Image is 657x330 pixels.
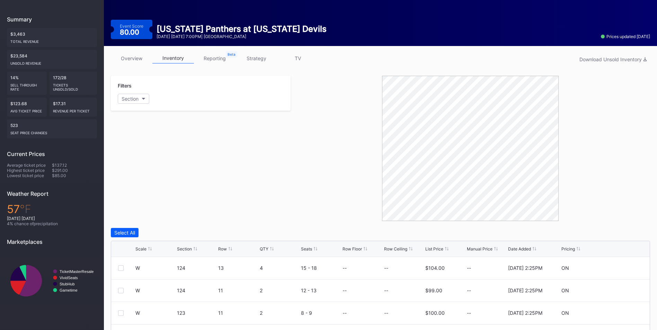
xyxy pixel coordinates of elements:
[135,310,140,316] div: W
[7,190,97,197] div: Weather Report
[52,168,97,173] div: $291.00
[20,202,31,216] span: ℉
[218,310,258,316] div: 11
[467,287,507,293] div: --
[177,310,217,316] div: 123
[135,246,147,251] div: Scale
[10,58,94,65] div: Unsold Revenue
[601,34,650,39] div: Prices updated [DATE]
[384,287,388,293] div: --
[467,246,492,251] div: Manual Price
[301,287,341,293] div: 12 - 13
[343,310,347,316] div: --
[301,265,341,271] div: 15 - 18
[135,265,140,271] div: W
[260,246,268,251] div: QTY
[52,173,97,178] div: $85.00
[60,288,78,292] text: Gametime
[7,28,97,47] div: $3,463
[10,37,94,44] div: Total Revenue
[60,276,78,280] text: VividSeats
[7,150,97,157] div: Current Prices
[384,310,388,316] div: --
[467,265,507,271] div: --
[508,287,542,293] div: [DATE] 2:25PM
[53,80,94,91] div: Tickets Unsold/Sold
[508,310,542,316] div: [DATE] 2:25PM
[425,310,445,316] div: $100.00
[260,310,300,316] div: 2
[579,56,647,62] div: Download Unsold Inventory
[10,128,94,135] div: seat price changes
[177,265,217,271] div: 124
[111,228,139,237] button: Select All
[7,216,97,221] div: [DATE] [DATE]
[7,238,97,245] div: Marketplaces
[260,287,300,293] div: 2
[343,246,362,251] div: Row Floor
[301,310,341,316] div: 8 - 9
[7,168,52,173] div: Highest ticket price
[52,163,97,168] div: $137.12
[7,250,97,311] svg: Chart title
[53,106,94,113] div: Revenue per ticket
[7,119,97,138] div: 523
[114,230,135,236] div: Select All
[50,72,97,95] div: 172/28
[508,265,542,271] div: [DATE] 2:25PM
[50,98,97,117] div: $17.31
[10,106,43,113] div: Avg ticket price
[7,163,52,168] div: Average ticket price
[218,246,227,251] div: Row
[194,53,236,64] a: reporting
[122,96,139,102] div: Section
[425,246,443,251] div: List Price
[561,310,569,316] div: ON
[508,246,531,251] div: Date Added
[384,265,388,271] div: --
[10,80,43,91] div: Sell Through Rate
[120,29,141,36] div: 80.00
[277,53,319,64] a: TV
[218,287,258,293] div: 11
[425,265,445,271] div: $104.00
[157,24,327,34] div: [US_STATE] Panthers at [US_STATE] Devils
[111,53,152,64] a: overview
[7,50,97,69] div: $23,584
[7,72,47,95] div: 14%
[60,269,94,274] text: TicketMasterResale
[561,287,569,293] div: ON
[7,98,47,117] div: $123.68
[157,34,327,39] div: [DATE] [DATE] 7:00PM | [GEOGRAPHIC_DATA]
[60,282,75,286] text: StubHub
[152,53,194,64] a: inventory
[7,221,97,226] div: 4 % chance of precipitation
[118,83,284,89] div: Filters
[260,265,300,271] div: 4
[467,310,507,316] div: --
[425,287,442,293] div: $99.00
[576,55,650,64] button: Download Unsold Inventory
[177,287,217,293] div: 124
[7,16,97,23] div: Summary
[120,24,143,29] div: Event Score
[384,246,407,251] div: Row Ceiling
[7,202,97,216] div: 57
[236,53,277,64] a: strategy
[561,265,569,271] div: ON
[301,246,312,251] div: Seats
[343,287,347,293] div: --
[561,246,575,251] div: Pricing
[135,287,140,293] div: W
[118,94,149,104] button: Section
[343,265,347,271] div: --
[177,246,192,251] div: Section
[7,173,52,178] div: Lowest ticket price
[218,265,258,271] div: 13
